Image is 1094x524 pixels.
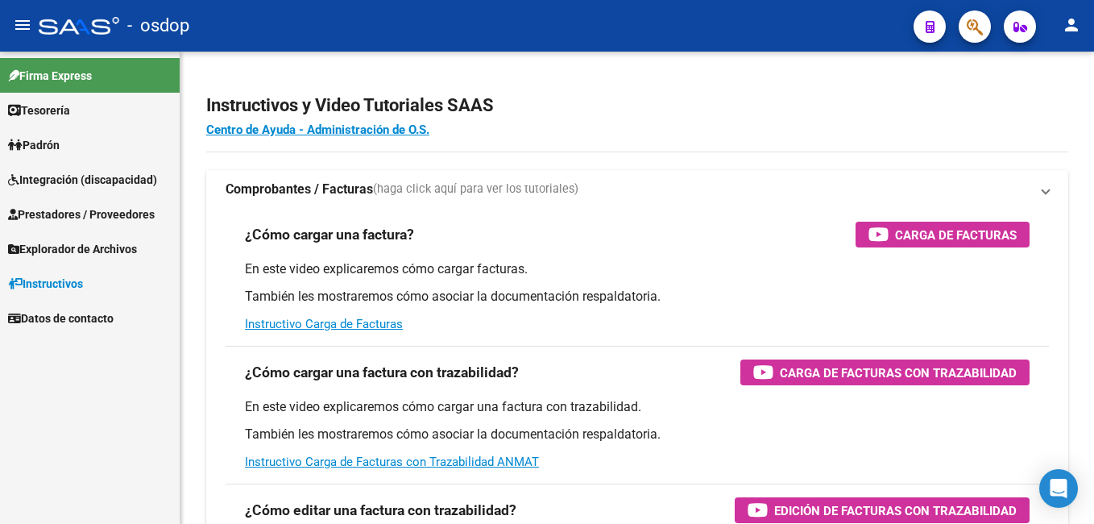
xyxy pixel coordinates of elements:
[245,499,516,522] h3: ¿Cómo editar una factura con trazabilidad?
[1062,15,1081,35] mat-icon: person
[780,363,1017,383] span: Carga de Facturas con Trazabilidad
[245,288,1030,306] p: También les mostraremos cómo asociar la documentación respaldatoria.
[13,15,32,35] mat-icon: menu
[8,310,114,327] span: Datos de contacto
[735,497,1030,523] button: Edición de Facturas con Trazabilidad
[895,225,1017,245] span: Carga de Facturas
[245,223,414,246] h3: ¿Cómo cargar una factura?
[373,181,578,198] span: (haga click aquí para ver los tutoriales)
[856,222,1030,247] button: Carga de Facturas
[8,67,92,85] span: Firma Express
[8,136,60,154] span: Padrón
[8,240,137,258] span: Explorador de Archivos
[8,171,157,189] span: Integración (discapacidad)
[8,275,83,293] span: Instructivos
[206,123,429,137] a: Centro de Ayuda - Administración de O.S.
[1039,469,1078,508] div: Open Intercom Messenger
[245,260,1030,278] p: En este video explicaremos cómo cargar facturas.
[774,501,1017,521] span: Edición de Facturas con Trazabilidad
[245,361,519,384] h3: ¿Cómo cargar una factura con trazabilidad?
[245,455,539,469] a: Instructivo Carga de Facturas con Trazabilidad ANMAT
[245,317,403,331] a: Instructivo Carga de Facturas
[245,398,1030,416] p: En este video explicaremos cómo cargar una factura con trazabilidad.
[245,426,1030,443] p: También les mostraremos cómo asociar la documentación respaldatoria.
[206,170,1068,209] mat-expansion-panel-header: Comprobantes / Facturas(haga click aquí para ver los tutoriales)
[127,8,189,44] span: - osdop
[8,206,155,223] span: Prestadores / Proveedores
[206,90,1068,121] h2: Instructivos y Video Tutoriales SAAS
[226,181,373,198] strong: Comprobantes / Facturas
[740,360,1030,385] button: Carga de Facturas con Trazabilidad
[8,102,70,119] span: Tesorería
